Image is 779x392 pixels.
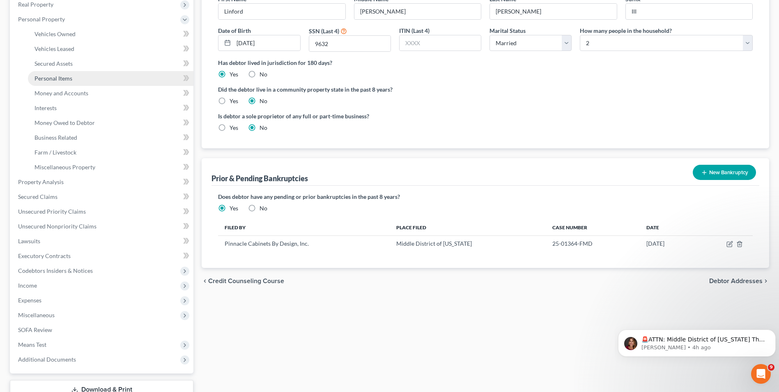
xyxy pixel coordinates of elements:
[18,252,71,259] span: Executory Contracts
[18,208,86,215] span: Unsecured Priority Claims
[202,278,284,284] button: chevron_left Credit Counseling Course
[640,236,695,251] td: [DATE]
[260,124,267,132] label: No
[28,86,193,101] a: Money and Accounts
[390,236,546,251] td: Middle District of [US_STATE]
[390,219,546,235] th: Place Filed
[18,311,55,318] span: Miscellaneous
[546,236,640,251] td: 25-01364-FMD
[34,149,76,156] span: Farm / Livestock
[28,115,193,130] a: Money Owed to Debtor
[546,219,640,235] th: Case Number
[34,119,95,126] span: Money Owed to Debtor
[34,104,57,111] span: Interests
[230,70,238,78] label: Yes
[580,26,672,35] label: How many people in the household?
[18,16,65,23] span: Personal Property
[18,356,76,363] span: Additional Documents
[218,192,753,201] label: Does debtor have any pending or prior bankruptcies in the past 8 years?
[693,165,756,180] button: New Bankruptcy
[208,278,284,284] span: Credit Counseling Course
[28,145,193,160] a: Farm / Livestock
[234,35,300,51] input: MM/DD/YYYY
[211,173,308,183] div: Prior & Pending Bankruptcies
[34,30,76,37] span: Vehicles Owned
[218,26,251,35] label: Date of Birth
[11,249,193,263] a: Executory Contracts
[489,26,526,35] label: Marital Status
[615,312,779,370] iframe: Intercom notifications message
[400,35,481,51] input: XXXX
[28,56,193,71] a: Secured Assets
[28,101,193,115] a: Interests
[28,71,193,86] a: Personal Items
[28,160,193,175] a: Miscellaneous Property
[18,238,40,244] span: Lawsuits
[18,1,53,8] span: Real Property
[490,4,616,19] input: --
[34,90,88,97] span: Money and Accounts
[202,278,208,284] i: chevron_left
[18,326,52,333] span: SOFA Review
[11,189,193,204] a: Secured Claims
[11,204,193,219] a: Unsecured Priority Claims
[28,130,193,145] a: Business Related
[309,27,339,35] label: SSN (Last 4)
[218,219,389,235] th: Filed By
[218,58,753,67] label: Has debtor lived in jurisdiction for 180 days?
[709,278,763,284] span: Debtor Addresses
[260,70,267,78] label: No
[218,85,753,94] label: Did the debtor live in a community property state in the past 8 years?
[34,134,77,141] span: Business Related
[11,219,193,234] a: Unsecured Nonpriority Claims
[626,4,752,19] input: --
[18,341,46,348] span: Means Test
[230,124,238,132] label: Yes
[230,204,238,212] label: Yes
[34,164,95,171] span: Miscellaneous Property
[260,204,267,212] label: No
[18,297,41,304] span: Expenses
[18,178,64,185] span: Property Analysis
[28,42,193,56] a: Vehicles Leased
[354,4,481,19] input: M.I
[34,45,74,52] span: Vehicles Leased
[260,97,267,105] label: No
[11,323,193,337] a: SOFA Review
[18,267,93,274] span: Codebtors Insiders & Notices
[18,282,37,289] span: Income
[218,236,389,251] td: Pinnacle Cabinets By Design, Inc.
[218,4,345,19] input: --
[218,112,481,120] label: Is debtor a sole proprietor of any full or part-time business?
[34,75,72,82] span: Personal Items
[763,278,769,284] i: chevron_right
[18,193,57,200] span: Secured Claims
[18,223,97,230] span: Unsecured Nonpriority Claims
[34,60,73,67] span: Secured Assets
[309,36,391,51] input: XXXX
[640,219,695,235] th: Date
[230,97,238,105] label: Yes
[11,175,193,189] a: Property Analysis
[709,278,769,284] button: Debtor Addresses chevron_right
[28,27,193,42] a: Vehicles Owned
[11,234,193,249] a: Lawsuits
[399,26,430,35] label: ITIN (Last 4)
[768,364,774,371] span: 9
[751,364,771,384] iframe: Intercom live chat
